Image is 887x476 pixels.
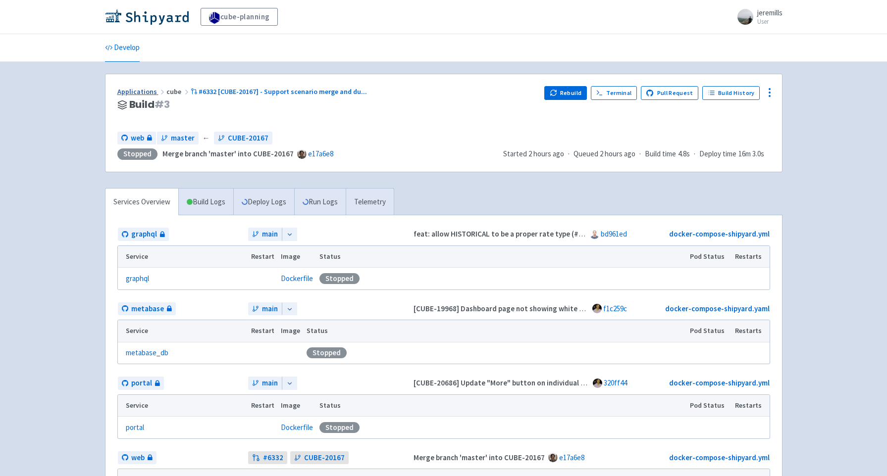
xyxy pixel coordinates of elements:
[316,395,686,417] th: Status
[686,395,731,417] th: Pod Status
[118,246,248,268] th: Service
[731,9,783,25] a: jeremills User
[171,133,195,144] span: master
[346,189,394,216] a: Telemetry
[166,87,191,96] span: cube
[414,378,751,387] strong: [CUBE-20686] Update "More" button on individual dashboard page to use outline button style (#1417)
[738,148,764,160] span: 16m 3.0s
[248,320,278,342] th: Restart
[117,132,156,145] a: web
[105,34,140,62] a: Develop
[117,87,166,96] a: Applications
[303,320,686,342] th: Status
[304,452,345,464] span: CUBE-20167
[665,304,770,313] a: docker-compose-shipyard.yaml
[118,395,248,417] th: Service
[118,377,164,390] a: portal
[201,8,278,26] a: cube-planning
[641,86,699,100] a: Pull Request
[118,451,157,465] a: web
[248,228,282,241] a: main
[601,229,627,238] a: bd961ed
[308,149,333,158] a: e17a6e8
[600,149,635,158] time: 2 hours ago
[263,452,283,464] strong: # 6332
[294,189,346,216] a: Run Logs
[105,189,178,216] a: Services Overview
[248,246,278,268] th: Restart
[528,149,564,158] time: 2 hours ago
[155,97,170,111] span: # 3
[645,148,676,160] span: Build time
[604,378,627,387] a: 320ff44
[414,453,545,462] strong: Merge branch 'master' into CUBE-20167
[277,246,316,268] th: Image
[281,274,313,283] a: Dockerfile
[191,87,369,96] a: #6332 [CUBE-20167] - Support scenario merge and du...
[262,378,278,389] span: main
[503,148,770,160] div: · · ·
[319,422,360,433] div: Stopped
[129,99,170,110] span: Build
[731,246,769,268] th: Restarts
[105,9,189,25] img: Shipyard logo
[228,133,268,144] span: CUBE-20167
[591,86,637,100] a: Terminal
[281,423,313,432] a: Dockerfile
[544,86,587,100] button: Rebuild
[203,133,210,144] span: ←
[503,149,564,158] span: Started
[757,8,783,17] span: jeremills
[126,273,149,285] a: graphql
[262,303,278,315] span: main
[248,451,287,465] a: #6332
[731,395,769,417] th: Restarts
[162,149,294,158] strong: Merge branch 'master' into CUBE-20167
[131,229,157,240] span: graphql
[678,148,690,160] span: 4.8s
[686,320,731,342] th: Pod Status
[414,229,593,238] strong: feat: allow HISTORICAL to be a proper rate type (#354)
[199,87,367,96] span: #6332 [CUBE-20167] - Support scenario merge and du ...
[277,395,316,417] th: Image
[686,246,731,268] th: Pod Status
[126,347,168,359] a: metabase_db
[669,229,770,238] a: docker-compose-shipyard.yml
[126,422,144,433] a: portal
[131,452,145,464] span: web
[248,395,278,417] th: Restart
[118,228,169,241] a: graphql
[248,302,282,316] a: main
[214,132,272,145] a: CUBE-20167
[118,302,176,316] a: metabase
[131,378,152,389] span: portal
[574,149,635,158] span: Queued
[262,229,278,240] span: main
[131,133,144,144] span: web
[603,304,627,313] a: f1c259c
[669,378,770,387] a: docker-compose-shipyard.yml
[248,377,282,390] a: main
[702,86,760,100] a: Build History
[757,18,783,25] small: User
[319,273,360,284] div: Stopped
[414,304,637,313] strong: [CUBE-19968] Dashboard page not showing white background (#83)
[290,451,349,465] a: CUBE-20167
[118,320,248,342] th: Service
[316,246,686,268] th: Status
[117,148,157,160] div: Stopped
[669,453,770,462] a: docker-compose-shipyard.yml
[731,320,769,342] th: Restarts
[179,189,233,216] a: Build Logs
[559,453,584,462] a: e17a6e8
[131,303,164,315] span: metabase
[277,320,303,342] th: Image
[233,189,294,216] a: Deploy Logs
[307,347,347,358] div: Stopped
[157,132,199,145] a: master
[699,148,736,160] span: Deploy time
